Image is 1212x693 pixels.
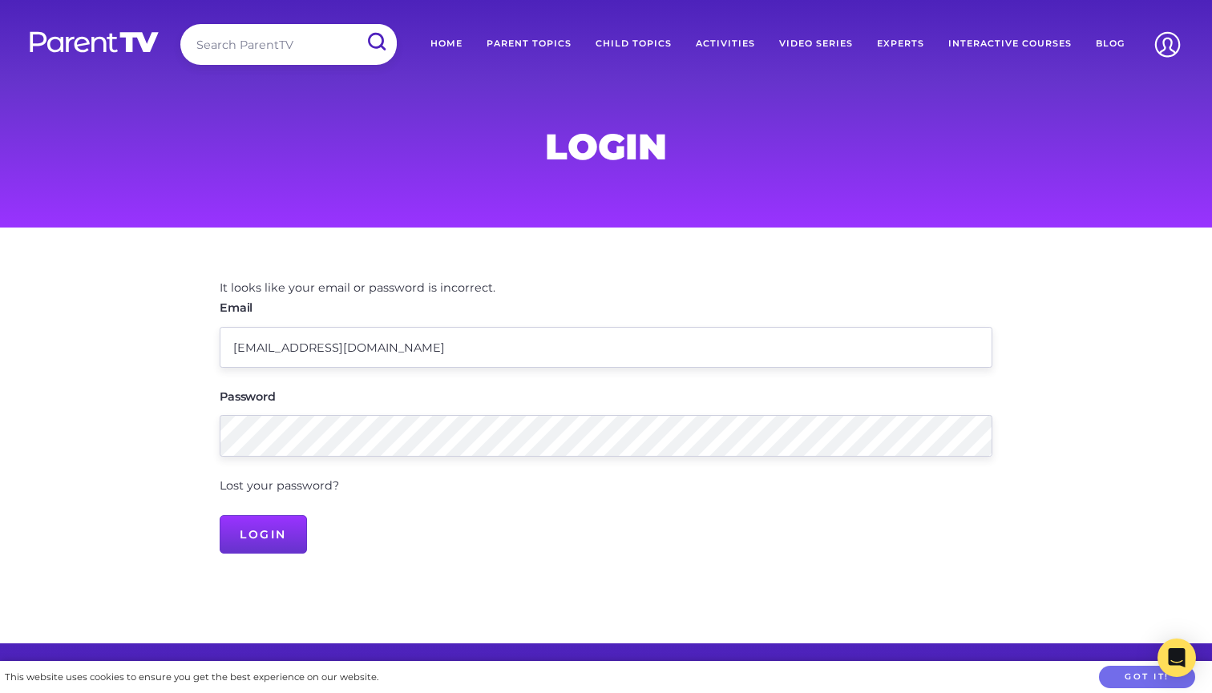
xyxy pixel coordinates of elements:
[584,24,684,64] a: Child Topics
[418,24,475,64] a: Home
[220,391,276,402] label: Password
[220,478,339,493] a: Lost your password?
[180,24,397,65] input: Search ParentTV
[1157,639,1196,677] div: Open Intercom Messenger
[355,24,397,60] input: Submit
[475,24,584,64] a: Parent Topics
[28,30,160,54] img: parenttv-logo-white.4c85aaf.svg
[1084,24,1137,64] a: Blog
[1147,24,1188,65] img: Account
[220,302,252,313] label: Email
[684,24,767,64] a: Activities
[5,669,378,686] div: This website uses cookies to ensure you get the best experience on our website.
[1099,666,1195,689] button: Got it!
[767,24,865,64] a: Video Series
[865,24,936,64] a: Experts
[220,131,992,163] h1: Login
[220,278,992,299] div: It looks like your email or password is incorrect.
[936,24,1084,64] a: Interactive Courses
[220,515,307,554] input: Login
